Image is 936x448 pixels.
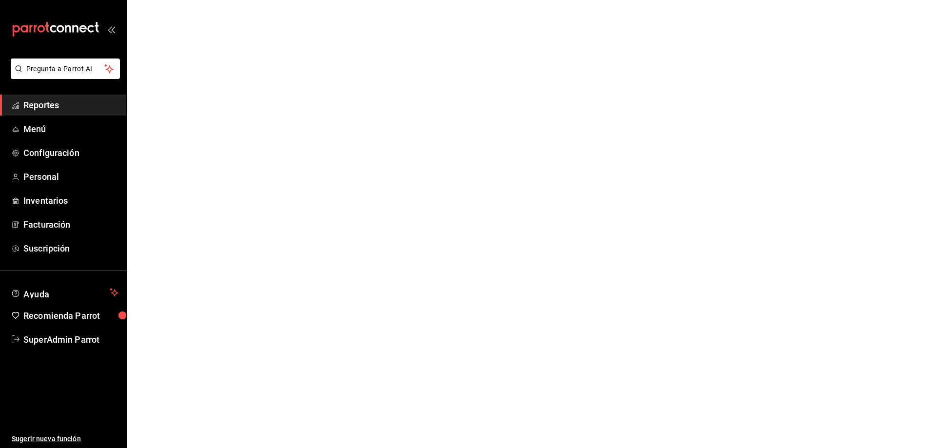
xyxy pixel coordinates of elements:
span: Personal [23,170,118,183]
span: Configuración [23,146,118,159]
span: Facturación [23,218,118,231]
span: Suscripción [23,242,118,255]
span: Sugerir nueva función [12,434,118,444]
span: Reportes [23,98,118,112]
button: open_drawer_menu [107,25,115,33]
span: Pregunta a Parrot AI [26,64,105,74]
span: Menú [23,122,118,136]
button: Pregunta a Parrot AI [11,58,120,79]
span: Inventarios [23,194,118,207]
span: Ayuda [23,287,106,298]
span: Recomienda Parrot [23,309,118,322]
a: Pregunta a Parrot AI [7,71,120,81]
span: SuperAdmin Parrot [23,333,118,346]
